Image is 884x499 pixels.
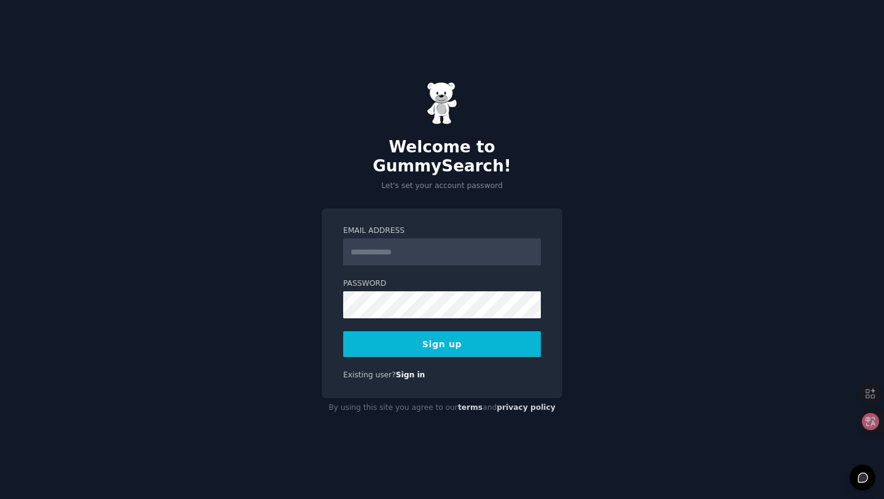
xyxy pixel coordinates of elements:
[497,403,556,412] a: privacy policy
[343,331,541,357] button: Sign up
[322,181,562,192] p: Let's set your account password
[396,371,425,379] a: Sign in
[322,138,562,176] h2: Welcome to GummySearch!
[427,82,457,125] img: Gummy Bear
[458,403,483,412] a: terms
[322,398,562,418] div: By using this site you agree to our and
[343,226,541,237] label: Email Address
[343,278,541,289] label: Password
[343,371,396,379] span: Existing user?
